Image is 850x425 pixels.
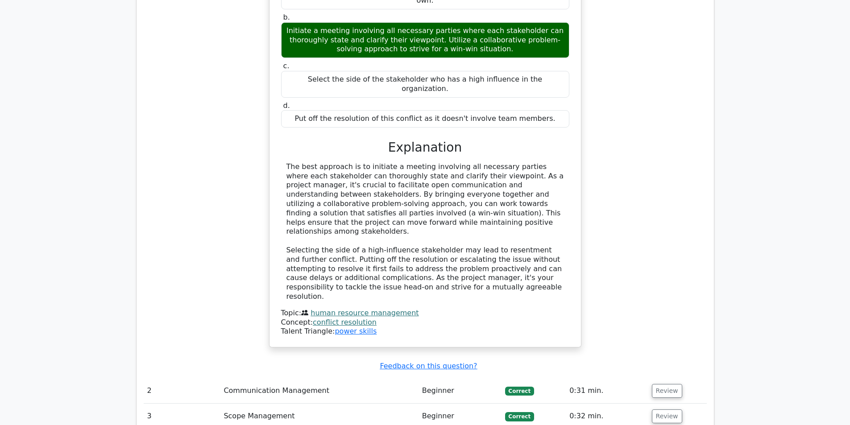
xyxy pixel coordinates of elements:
[281,318,569,327] div: Concept:
[286,162,564,301] div: The best approach is to initiate a meeting involving all necessary parties where each stakeholder...
[281,71,569,98] div: Select the side of the stakeholder who has a high influence in the organization.
[281,309,569,336] div: Talent Triangle:
[220,378,418,404] td: Communication Management
[281,309,569,318] div: Topic:
[144,378,220,404] td: 2
[283,62,290,70] span: c.
[335,327,377,335] a: power skills
[313,318,377,326] a: conflict resolution
[652,384,682,398] button: Review
[281,110,569,128] div: Put off the resolution of this conflict as it doesn't involve team members.
[283,13,290,21] span: b.
[566,378,648,404] td: 0:31 min.
[419,378,502,404] td: Beginner
[281,22,569,58] div: Initiate a meeting involving all necessary parties where each stakeholder can thoroughly state an...
[652,409,682,423] button: Review
[286,140,564,155] h3: Explanation
[505,412,534,421] span: Correct
[505,387,534,396] span: Correct
[283,101,290,110] span: d.
[380,362,477,370] a: Feedback on this question?
[311,309,419,317] a: human resource management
